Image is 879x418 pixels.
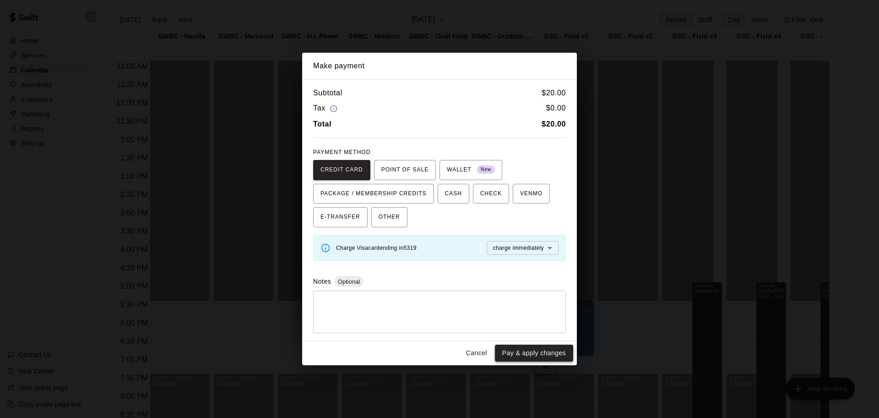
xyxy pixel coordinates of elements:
span: Charge Visa card ending in 5319 [336,245,417,251]
span: New [477,164,495,176]
label: Notes [313,278,331,285]
b: Total [313,120,331,128]
button: CHECK [473,184,509,204]
button: PACKAGE / MEMBERSHIP CREDITS [313,184,434,204]
span: CASH [445,187,462,201]
span: CREDIT CARD [320,163,363,177]
span: charge immediately [493,245,544,251]
button: Pay & apply changes [495,345,573,362]
button: POINT OF SALE [374,160,436,180]
button: Cancel [462,345,491,362]
h2: Make payment [302,53,577,79]
span: POINT OF SALE [381,163,429,177]
span: CHECK [480,187,502,201]
span: Optional [334,278,364,285]
b: $ 20.00 [542,120,566,128]
button: OTHER [371,207,407,227]
button: VENMO [513,184,550,204]
h6: $ 0.00 [546,102,566,115]
button: CREDIT CARD [313,160,370,180]
span: OTHER [379,210,400,225]
h6: Subtotal [313,87,342,99]
span: WALLET [447,163,495,177]
h6: Tax [313,102,340,115]
button: WALLET New [439,160,502,180]
button: CASH [438,184,469,204]
span: PACKAGE / MEMBERSHIP CREDITS [320,187,427,201]
span: E-TRANSFER [320,210,360,225]
span: PAYMENT METHOD [313,149,370,155]
button: E-TRANSFER [313,207,368,227]
span: VENMO [520,187,543,201]
h6: $ 20.00 [542,87,566,99]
